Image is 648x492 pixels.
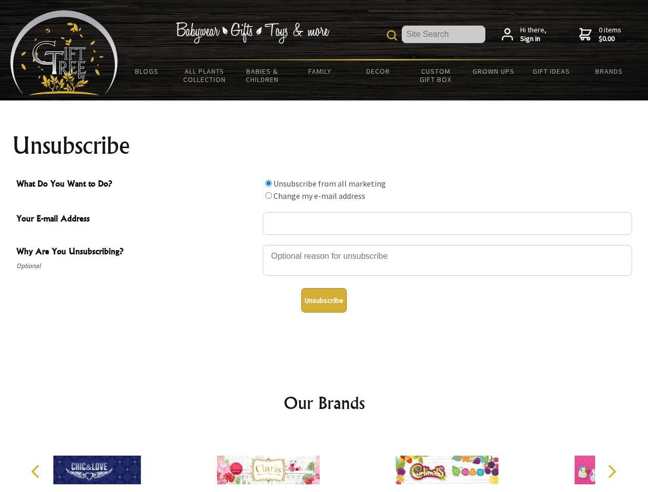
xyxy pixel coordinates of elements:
input: What Do You Want to Do? [265,180,272,187]
span: What Do You Want to Do? [16,177,258,192]
a: Babies & Children [233,60,291,90]
a: All Plants Collection [176,60,234,90]
a: Grown Ups [464,60,522,82]
span: Optional [16,260,258,272]
span: Your E-mail Address [16,212,258,227]
button: Unsubscribe [301,288,347,313]
img: Babywear - Gifts - Toys & more [175,22,329,44]
input: Your E-mail Address [263,212,632,235]
img: Babyware - Gifts - Toys and more... [10,10,118,95]
a: 0 items$0.00 [579,26,621,44]
img: product search [387,30,397,40]
button: Previous [26,460,48,483]
a: Custom Gift Box [407,60,465,90]
input: Site Search [402,26,485,43]
a: BLOGS [118,60,176,82]
strong: $0.00 [599,34,621,44]
span: 0 items [599,25,621,44]
span: Hi there, [520,26,546,44]
label: Unsubscribe from all marketing [273,178,386,189]
a: Brands [580,60,638,82]
button: Next [600,460,623,483]
h1: Unsubscribe [12,133,636,158]
h2: Our Brands [21,391,628,415]
a: Gift Ideas [522,60,580,82]
a: Family [291,60,349,82]
label: Change my e-mail address [273,191,365,201]
textarea: Why Are You Unsubscribing? [263,245,632,276]
span: Why Are You Unsubscribing? [16,245,258,260]
strong: Sign in [520,34,546,44]
input: What Do You Want to Do? [265,192,272,199]
a: Decor [349,60,407,82]
a: Hi there,Sign in [502,26,546,44]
